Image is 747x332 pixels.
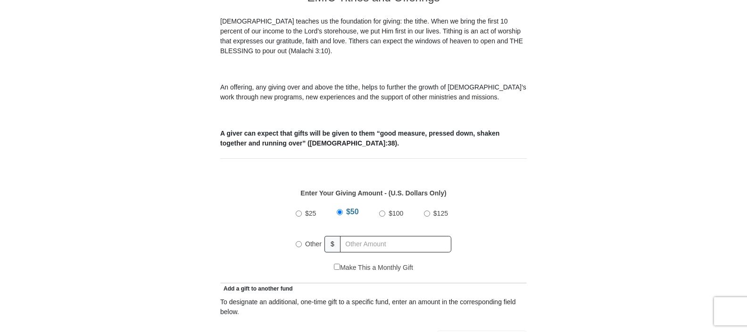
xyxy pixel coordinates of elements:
[324,236,340,252] span: $
[340,236,451,252] input: Other Amount
[220,130,499,147] b: A giver can expect that gifts will be given to them “good measure, pressed down, shaken together ...
[300,189,446,197] strong: Enter Your Giving Amount - (U.S. Dollars Only)
[346,208,359,216] span: $50
[305,240,322,248] span: Other
[220,82,527,102] p: An offering, any giving over and above the tithe, helps to further the growth of [DEMOGRAPHIC_DAT...
[389,210,403,217] span: $100
[433,210,448,217] span: $125
[305,210,316,217] span: $25
[220,285,293,292] span: Add a gift to another fund
[220,297,527,317] div: To designate an additional, one-time gift to a specific fund, enter an amount in the correspondin...
[334,263,413,273] label: Make This a Monthly Gift
[334,264,340,270] input: Make This a Monthly Gift
[220,16,527,56] p: [DEMOGRAPHIC_DATA] teaches us the foundation for giving: the tithe. When we bring the first 10 pe...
